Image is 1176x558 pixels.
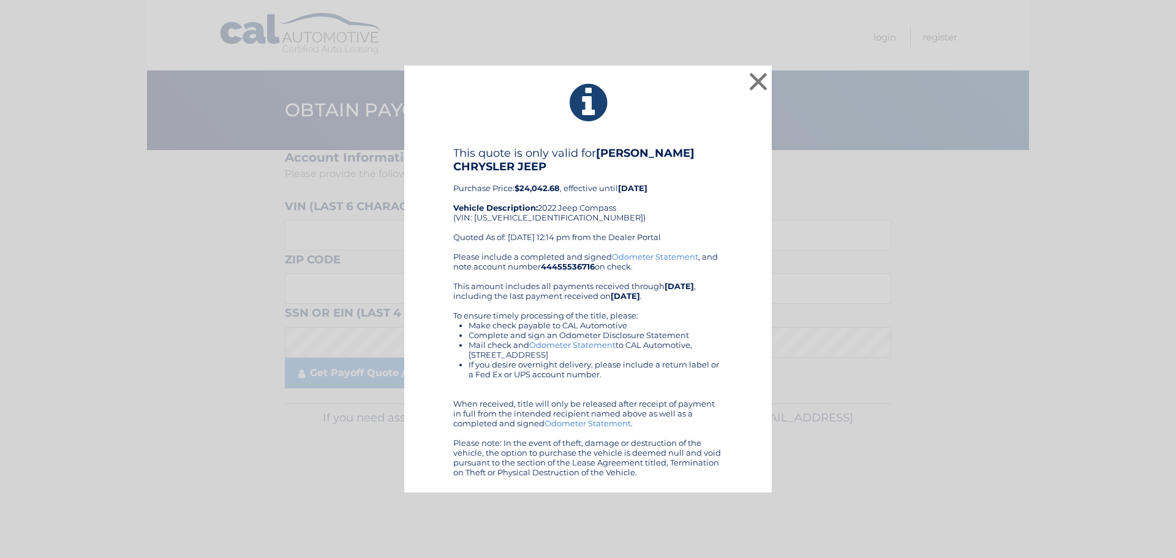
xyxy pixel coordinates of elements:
[453,146,723,252] div: Purchase Price: , effective until 2022 Jeep Compass (VIN: [US_VEHICLE_IDENTIFICATION_NUMBER]) Quo...
[612,252,698,262] a: Odometer Statement
[453,146,695,173] b: [PERSON_NAME] CHRYSLER JEEP
[469,320,723,330] li: Make check payable to CAL Automotive
[611,291,640,301] b: [DATE]
[453,203,538,213] strong: Vehicle Description:
[541,262,595,271] b: 44455536716
[469,340,723,360] li: Mail check and to CAL Automotive, [STREET_ADDRESS]
[469,360,723,379] li: If you desire overnight delivery, please include a return label or a Fed Ex or UPS account number.
[545,418,631,428] a: Odometer Statement
[453,146,723,173] h4: This quote is only valid for
[469,330,723,340] li: Complete and sign an Odometer Disclosure Statement
[665,281,694,291] b: [DATE]
[618,183,647,193] b: [DATE]
[746,69,771,94] button: ×
[529,340,616,350] a: Odometer Statement
[514,183,560,193] b: $24,042.68
[453,252,723,477] div: Please include a completed and signed , and note account number on check. This amount includes al...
